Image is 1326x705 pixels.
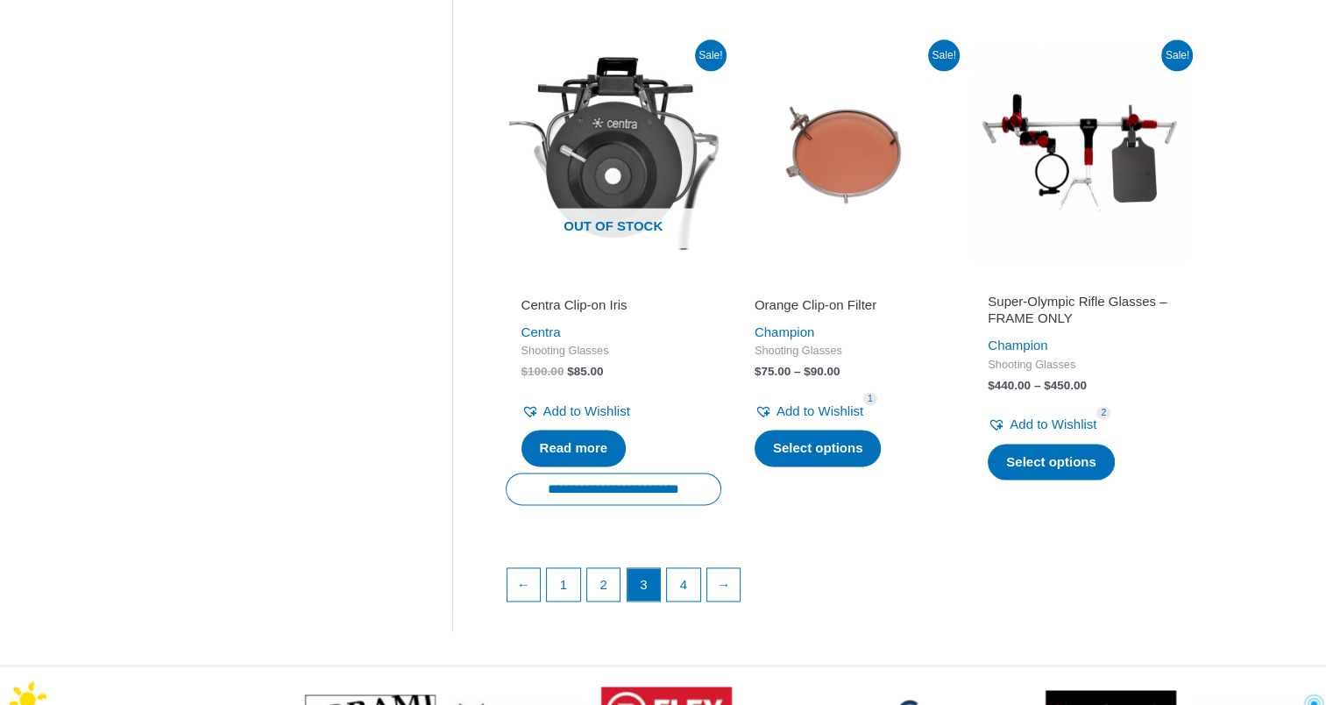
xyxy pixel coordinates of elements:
[543,403,630,418] span: Add to Wishlist
[755,324,814,339] a: Champion
[507,568,541,602] a: ←
[1044,379,1051,392] span: $
[521,296,706,314] h2: Centra Clip-on Iris
[1034,379,1041,392] span: –
[988,272,1172,293] iframe: Customer reviews powered by Trustpilot
[506,45,721,260] img: Centra Clip-on Iris
[755,365,762,378] span: $
[506,45,721,260] a: Out of stock
[567,365,603,378] bdi: 85.00
[521,365,564,378] bdi: 100.00
[739,45,954,260] img: Orange Clip-on Filter
[988,444,1115,481] a: Select options for “Super-Olympic Rifle Glasses - FRAME ONLY”
[988,338,1047,352] a: Champion
[519,208,708,248] span: Out of stock
[755,296,939,320] a: Orange Clip-on Filter
[988,379,1031,392] bdi: 440.00
[1010,417,1096,431] span: Add to Wishlist
[587,568,620,602] a: Page 2
[1096,406,1110,419] span: 2
[755,430,882,466] a: Select options for “Orange Clip-on Filter”
[521,365,528,378] span: $
[755,272,939,293] iframe: Customer reviews powered by Trustpilot
[521,344,706,359] span: Shooting Glasses
[695,39,727,71] span: Sale!
[928,39,960,71] span: Sale!
[755,399,863,424] a: Add to Wishlist
[755,296,939,314] h2: Orange Clip-on Filter
[863,392,877,405] span: 1
[804,365,840,378] bdi: 90.00
[988,358,1172,373] span: Shooting Glasses
[567,365,574,378] span: $
[988,412,1096,437] a: Add to Wishlist
[521,430,627,466] a: Read more about “Centra Clip-on Iris”
[988,293,1172,327] h2: Super-Olympic Rifle Glasses – FRAME ONLY
[794,365,801,378] span: –
[521,272,706,293] iframe: Customer reviews powered by Trustpilot
[667,568,700,602] a: Page 4
[755,365,791,378] bdi: 75.00
[628,568,661,602] span: Page 3
[521,324,561,339] a: Centra
[988,379,995,392] span: $
[804,365,811,378] span: $
[776,403,863,418] span: Add to Wishlist
[521,399,630,424] a: Add to Wishlist
[547,568,580,602] a: Page 1
[1044,379,1087,392] bdi: 450.00
[506,567,1188,611] nav: Product Pagination
[707,568,741,602] a: →
[755,344,939,359] span: Shooting Glasses
[988,293,1172,334] a: Super-Olympic Rifle Glasses – FRAME ONLY
[1161,39,1193,71] span: Sale!
[972,45,1188,260] img: Super-Olympic Rifle Glasses
[521,296,706,320] a: Centra Clip-on Iris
